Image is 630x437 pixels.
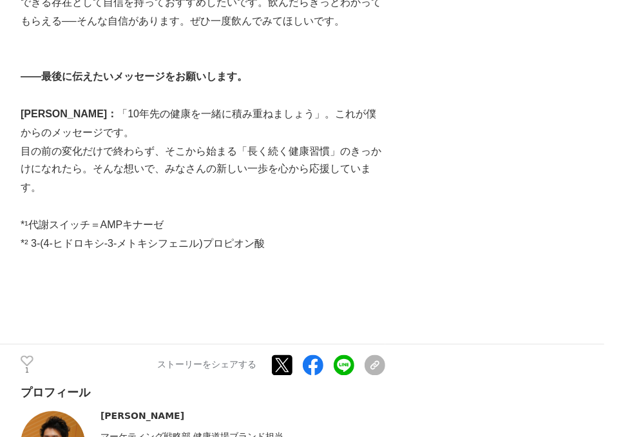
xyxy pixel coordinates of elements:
p: ストーリーをシェアする [157,360,256,371]
strong: [PERSON_NAME]： [21,108,117,119]
p: *² 3-(4-ヒドロキシ-3-メトキシフェニル)プロピオン酸 [21,235,385,254]
strong: ――最後に伝えたいメッセージをお願いします。 [21,71,247,82]
p: 「10年先の健康を一緒に積み重ねましょう」。これが僕からのメッセージです。 [21,105,385,142]
div: [PERSON_NAME] [100,411,385,422]
p: 目の前の変化だけで終わらず、そこから始まる「長く続く健康習慣」のきっかけになれたら。そんな想いで、みなさんの新しい一歩を心から応援しています。 [21,142,385,198]
div: プロフィール [21,385,385,401]
p: *¹代謝スイッチ＝AMPキナーゼ [21,217,385,235]
p: 1 [21,368,33,374]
